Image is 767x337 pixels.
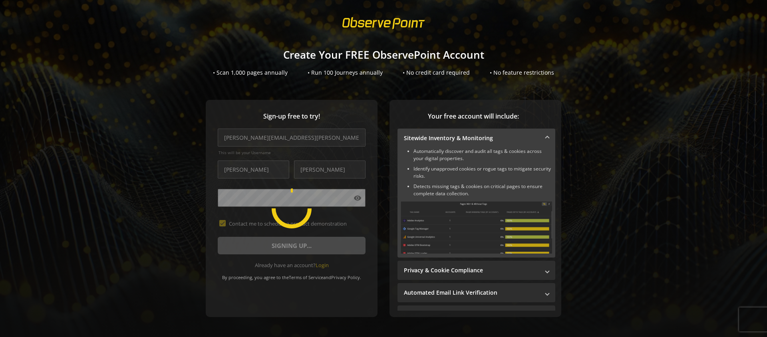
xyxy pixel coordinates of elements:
mat-panel-title: Automated Email Link Verification [404,289,539,297]
a: Terms of Service [289,274,323,280]
div: • No feature restrictions [490,69,554,77]
div: • Scan 1,000 pages annually [213,69,288,77]
li: Identify unapproved cookies or rogue tags to mitigate security risks. [413,165,552,180]
div: • Run 100 Journeys annually [308,69,383,77]
div: Sitewide Inventory & Monitoring [397,148,555,258]
mat-expansion-panel-header: Privacy & Cookie Compliance [397,261,555,280]
mat-expansion-panel-header: Performance Monitoring with Web Vitals [397,305,555,325]
img: Sitewide Inventory & Monitoring [401,201,552,254]
mat-panel-title: Privacy & Cookie Compliance [404,266,539,274]
a: Privacy Policy [331,274,360,280]
div: • No credit card required [403,69,470,77]
mat-expansion-panel-header: Automated Email Link Verification [397,283,555,302]
div: By proceeding, you agree to the and . [218,269,366,280]
mat-panel-title: Sitewide Inventory & Monitoring [404,134,539,142]
mat-expansion-panel-header: Sitewide Inventory & Monitoring [397,129,555,148]
span: Your free account will include: [397,112,549,121]
li: Automatically discover and audit all tags & cookies across your digital properties. [413,148,552,162]
li: Detects missing tags & cookies on critical pages to ensure complete data collection. [413,183,552,197]
span: Sign-up free to try! [218,112,366,121]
